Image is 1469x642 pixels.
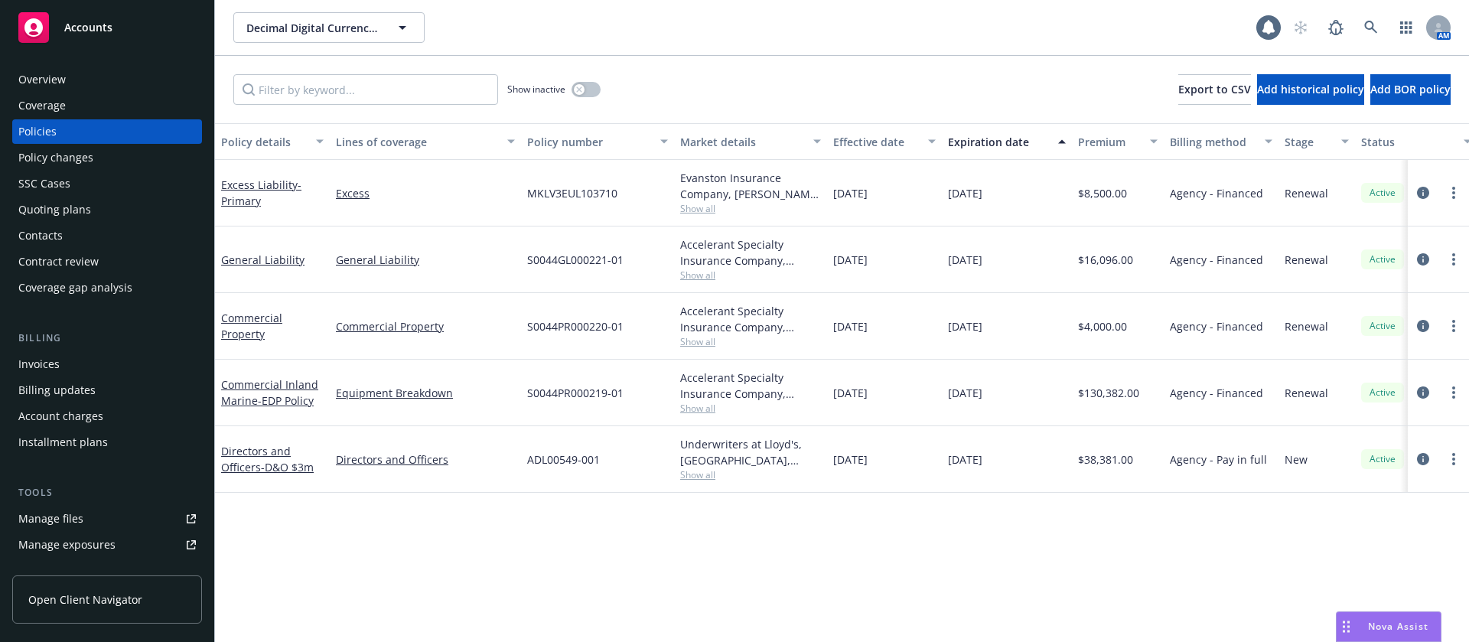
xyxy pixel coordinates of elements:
a: Quoting plans [12,197,202,222]
a: Coverage [12,93,202,118]
span: Show all [680,269,821,282]
div: Accelerant Specialty Insurance Company, Accelerant, RT Specialty Insurance Services, LLC (RSG Spe... [680,370,821,402]
span: [DATE] [833,185,868,201]
span: Decimal Digital Currency, LLC [246,20,379,36]
span: Active [1367,386,1398,399]
span: $8,500.00 [1078,185,1127,201]
a: Start snowing [1285,12,1316,43]
span: Show all [680,468,821,481]
div: Billing [12,331,202,346]
a: Commercial Property [221,311,282,341]
span: [DATE] [833,318,868,334]
span: Agency - Financed [1170,318,1263,334]
div: Market details [680,134,804,150]
button: Lines of coverage [330,123,521,160]
a: Directors and Officers [221,444,314,474]
div: Tools [12,485,202,500]
a: Search [1356,12,1386,43]
div: Effective date [833,134,919,150]
div: Status [1361,134,1454,150]
a: Billing updates [12,378,202,402]
div: Lines of coverage [336,134,498,150]
span: [DATE] [833,451,868,468]
a: Excess [336,185,515,201]
div: Manage files [18,507,83,531]
a: circleInformation [1414,383,1432,402]
div: Overview [18,67,66,92]
span: Active [1367,253,1398,266]
a: SSC Cases [12,171,202,196]
div: Policies [18,119,57,144]
a: Accounts [12,6,202,49]
span: $38,381.00 [1078,451,1133,468]
span: [DATE] [948,318,982,334]
span: Show all [680,402,821,415]
button: Effective date [827,123,942,160]
div: Policy number [527,134,651,150]
div: Premium [1078,134,1141,150]
div: Coverage [18,93,66,118]
span: [DATE] [833,385,868,401]
a: Policy changes [12,145,202,170]
a: Contacts [12,223,202,248]
a: more [1445,250,1463,269]
a: Directors and Officers [336,451,515,468]
button: Export to CSV [1178,74,1251,105]
div: Drag to move [1337,612,1356,641]
a: Manage files [12,507,202,531]
span: Agency - Pay in full [1170,451,1267,468]
button: Nova Assist [1336,611,1441,642]
div: Accelerant Specialty Insurance Company, Accelerant, RT Specialty Insurance Services, LLC (RSG Spe... [680,236,821,269]
span: - EDP Policy [258,393,314,408]
a: General Liability [336,252,515,268]
a: circleInformation [1414,450,1432,468]
a: more [1445,317,1463,335]
a: Overview [12,67,202,92]
button: Decimal Digital Currency, LLC [233,12,425,43]
a: Report a Bug [1321,12,1351,43]
a: circleInformation [1414,250,1432,269]
span: $4,000.00 [1078,318,1127,334]
div: Installment plans [18,430,108,455]
span: Active [1367,452,1398,466]
div: Billing updates [18,378,96,402]
div: Manage exposures [18,533,116,557]
a: Manage certificates [12,559,202,583]
div: Expiration date [948,134,1049,150]
span: Renewal [1285,185,1328,201]
a: circleInformation [1414,184,1432,202]
span: Add historical policy [1257,82,1364,96]
a: Account charges [12,404,202,429]
div: Coverage gap analysis [18,275,132,300]
div: Manage certificates [18,559,119,583]
div: Billing method [1170,134,1256,150]
span: Accounts [64,21,112,34]
button: Expiration date [942,123,1072,160]
a: Excess Liability [221,178,301,208]
span: Show all [680,335,821,348]
span: Nova Assist [1368,620,1428,633]
button: Premium [1072,123,1164,160]
span: [DATE] [948,385,982,401]
a: Commercial Inland Marine [221,377,318,408]
a: more [1445,184,1463,202]
button: Market details [674,123,827,160]
span: Renewal [1285,318,1328,334]
div: Account charges [18,404,103,429]
span: Agency - Financed [1170,252,1263,268]
span: Add BOR policy [1370,82,1451,96]
span: Agency - Financed [1170,185,1263,201]
a: General Liability [221,253,305,267]
span: [DATE] [948,252,982,268]
span: [DATE] [948,185,982,201]
button: Policy details [215,123,330,160]
span: New [1285,451,1308,468]
span: [DATE] [948,451,982,468]
a: more [1445,450,1463,468]
span: S0044PR000219-01 [527,385,624,401]
span: Agency - Financed [1170,385,1263,401]
span: Show inactive [507,83,565,96]
div: Stage [1285,134,1332,150]
div: Accelerant Specialty Insurance Company, Accelerant, RT Specialty Insurance Services, LLC (RSG Spe... [680,303,821,335]
div: Contract review [18,249,99,274]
